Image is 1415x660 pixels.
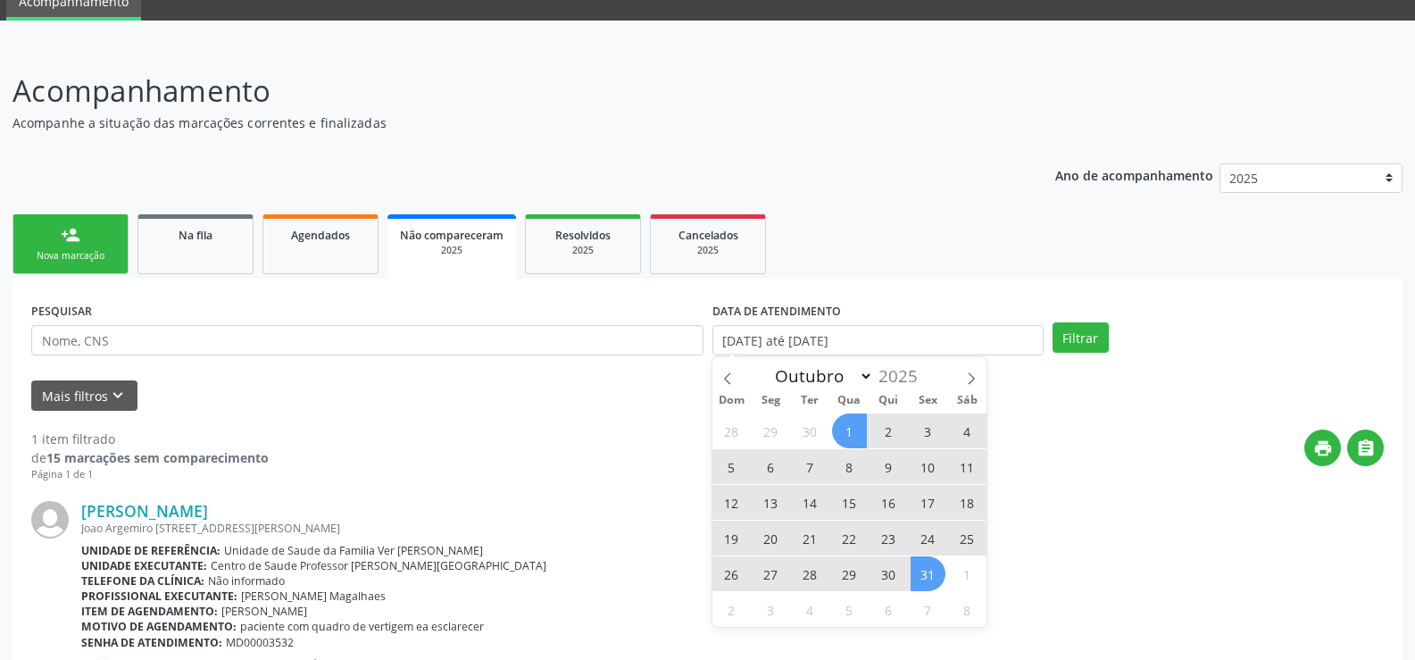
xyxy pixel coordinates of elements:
a: [PERSON_NAME] [81,501,208,521]
p: Ano de acompanhamento [1055,163,1213,186]
span: Outubro 7, 2025 [793,449,828,484]
b: Item de agendamento: [81,604,218,619]
b: Unidade de referência: [81,543,221,558]
input: Nome, CNS [31,325,703,355]
span: Novembro 7, 2025 [911,592,945,627]
span: Outubro 20, 2025 [753,521,788,556]
select: Month [767,363,874,388]
div: person_add [61,225,80,245]
span: Novembro 6, 2025 [871,592,906,627]
input: Selecione um intervalo [712,325,1044,355]
span: Outubro 26, 2025 [714,556,749,591]
div: Nova marcação [26,249,115,263]
span: Outubro 2, 2025 [871,414,906,448]
span: Setembro 29, 2025 [753,414,788,448]
span: Outubro 15, 2025 [832,485,867,520]
span: Setembro 30, 2025 [793,414,828,448]
div: Joao Argemiro [STREET_ADDRESS][PERSON_NAME] [81,521,1384,536]
span: Outubro 22, 2025 [832,521,867,556]
span: Novembro 1, 2025 [950,556,985,591]
div: 2025 [538,244,628,257]
div: de [31,448,269,467]
span: Outubro 12, 2025 [714,485,749,520]
span: Novembro 5, 2025 [832,592,867,627]
span: Novembro 2, 2025 [714,592,749,627]
label: PESQUISAR [31,297,92,325]
label: DATA DE ATENDIMENTO [712,297,841,325]
img: img [31,501,69,539]
span: Outubro 18, 2025 [950,485,985,520]
span: Outubro 29, 2025 [832,556,867,591]
button: print [1304,430,1341,466]
span: Novembro 8, 2025 [950,592,985,627]
span: Outubro 19, 2025 [714,521,749,556]
b: Senha de atendimento: [81,635,222,650]
b: Telefone da clínica: [81,573,204,589]
div: 1 item filtrado [31,430,269,448]
span: Outubro 13, 2025 [753,485,788,520]
span: Novembro 3, 2025 [753,592,788,627]
span: Outubro 11, 2025 [950,449,985,484]
strong: 15 marcações sem comparecimento [46,449,269,466]
span: MD00003532 [226,635,294,650]
span: Sáb [947,395,986,406]
span: Outubro 23, 2025 [871,521,906,556]
span: Outubro 5, 2025 [714,449,749,484]
span: Sex [908,395,947,406]
span: [PERSON_NAME] Magalhaes [241,589,386,604]
span: Outubro 17, 2025 [911,485,945,520]
span: paciente com quadro de vertigem ea esclarecer [240,619,484,634]
span: Outubro 24, 2025 [911,521,945,556]
b: Motivo de agendamento: [81,619,237,634]
span: Qua [829,395,869,406]
span: Não informado [208,573,285,589]
span: Na fila [179,228,212,243]
span: Outubro 3, 2025 [911,414,945,448]
span: [PERSON_NAME] [221,604,307,619]
span: Unidade de Saude da Familia Ver [PERSON_NAME] [224,543,483,558]
span: Outubro 25, 2025 [950,521,985,556]
div: 2025 [663,244,753,257]
span: Outubro 8, 2025 [832,449,867,484]
span: Outubro 21, 2025 [793,521,828,556]
button: Mais filtroskeyboard_arrow_down [31,380,137,412]
span: Qui [869,395,908,406]
span: Outubro 30, 2025 [871,556,906,591]
span: Outubro 1, 2025 [832,414,867,448]
span: Outubro 27, 2025 [753,556,788,591]
button: Filtrar [1053,322,1109,353]
span: Outubro 31, 2025 [911,556,945,591]
span: Outubro 6, 2025 [753,449,788,484]
span: Outubro 28, 2025 [793,556,828,591]
div: Página 1 de 1 [31,467,269,482]
i: keyboard_arrow_down [108,386,128,405]
span: Outubro 16, 2025 [871,485,906,520]
span: Outubro 4, 2025 [950,414,985,448]
span: Seg [751,395,790,406]
span: Cancelados [678,228,738,243]
span: Não compareceram [400,228,504,243]
b: Unidade executante: [81,558,207,573]
div: 2025 [400,244,504,257]
span: Novembro 4, 2025 [793,592,828,627]
b: Profissional executante: [81,589,237,604]
span: Dom [712,395,752,406]
p: Acompanhe a situação das marcações correntes e finalizadas [12,113,986,132]
i: print [1313,439,1333,458]
span: Resolvidos [555,228,611,243]
span: Outubro 14, 2025 [793,485,828,520]
button:  [1347,430,1384,466]
i:  [1356,439,1376,458]
span: Outubro 10, 2025 [911,449,945,484]
span: Outubro 9, 2025 [871,449,906,484]
p: Acompanhamento [12,69,986,113]
span: Agendados [291,228,350,243]
span: Setembro 28, 2025 [714,414,749,448]
span: Centro de Saude Professor [PERSON_NAME][GEOGRAPHIC_DATA] [211,558,546,573]
span: Ter [790,395,829,406]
